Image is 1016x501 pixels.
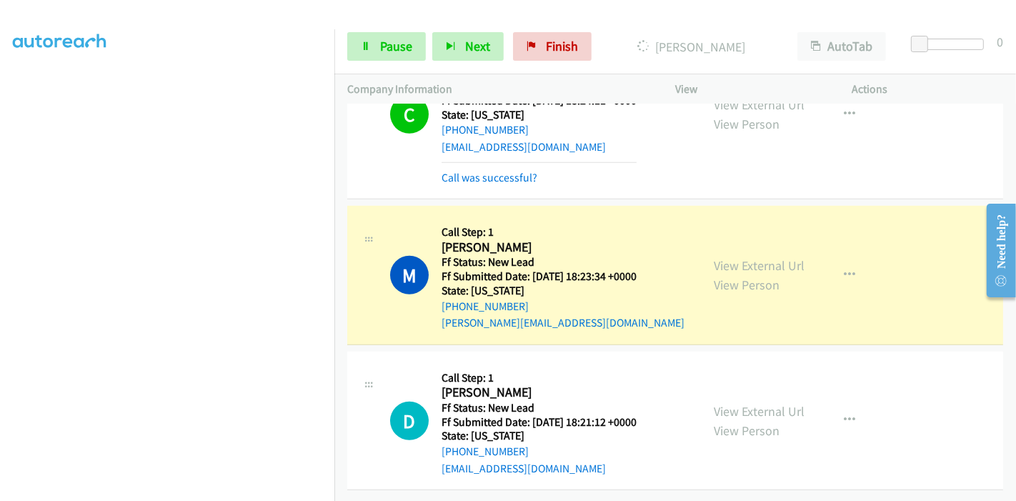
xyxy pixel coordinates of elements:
[442,445,529,458] a: [PHONE_NUMBER]
[442,171,537,184] a: Call was successful?
[714,403,805,420] a: View External Url
[442,429,637,443] h5: State: [US_STATE]
[442,284,684,298] h5: State: [US_STATE]
[442,140,606,154] a: [EMAIL_ADDRESS][DOMAIN_NAME]
[347,81,649,98] p: Company Information
[513,32,592,61] a: Finish
[390,95,429,134] h1: C
[465,38,490,54] span: Next
[442,239,684,256] h2: [PERSON_NAME]
[997,32,1003,51] div: 0
[442,316,684,329] a: [PERSON_NAME][EMAIL_ADDRESS][DOMAIN_NAME]
[390,256,429,294] h1: M
[546,38,578,54] span: Finish
[390,402,429,440] h1: D
[714,257,805,274] a: View External Url
[975,194,1016,307] iframe: Resource Center
[797,32,886,61] button: AutoTab
[714,96,805,113] a: View External Url
[442,255,684,269] h5: Ff Status: New Lead
[675,81,827,98] p: View
[442,299,529,313] a: [PHONE_NUMBER]
[611,37,772,56] p: [PERSON_NAME]
[442,225,684,239] h5: Call Step: 1
[852,81,1004,98] p: Actions
[432,32,504,61] button: Next
[390,402,429,440] div: The call is yet to be attempted
[380,38,412,54] span: Pause
[714,277,780,293] a: View Person
[442,462,606,475] a: [EMAIL_ADDRESS][DOMAIN_NAME]
[347,32,426,61] a: Pause
[442,123,529,137] a: [PHONE_NUMBER]
[442,269,684,284] h5: Ff Submitted Date: [DATE] 18:23:34 +0000
[442,401,637,415] h5: Ff Status: New Lead
[442,108,637,122] h5: State: [US_STATE]
[714,422,780,439] a: View Person
[714,116,780,132] a: View Person
[442,371,637,385] h5: Call Step: 1
[918,39,984,50] div: Delay between calls (in seconds)
[442,385,637,401] h2: [PERSON_NAME]
[442,415,637,430] h5: Ff Submitted Date: [DATE] 18:21:12 +0000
